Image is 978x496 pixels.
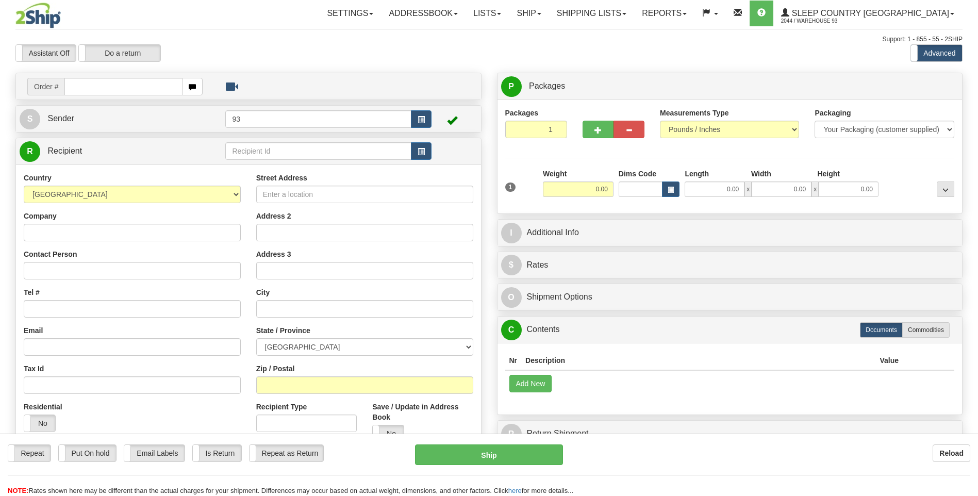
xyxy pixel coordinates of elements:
[373,425,404,442] label: No
[24,415,55,432] label: No
[193,445,241,461] label: Is Return
[225,142,411,160] input: Recipient Id
[24,363,44,374] label: Tax Id
[744,181,752,197] span: x
[509,375,552,392] button: Add New
[15,3,61,28] img: logo2044.jpg
[256,402,307,412] label: Recipient Type
[319,1,381,26] a: Settings
[773,1,962,26] a: Sleep Country [GEOGRAPHIC_DATA] 2044 / Warehouse 93
[634,1,694,26] a: Reports
[16,45,76,61] label: Assistant Off
[24,211,57,221] label: Company
[685,169,709,179] label: Length
[47,114,74,123] span: Sender
[509,1,549,26] a: Ship
[501,222,959,243] a: IAdditional Info
[875,351,903,370] th: Value
[508,487,522,494] a: here
[660,108,729,118] label: Measurements Type
[529,81,565,90] span: Packages
[902,322,950,338] label: Commodities
[817,169,840,179] label: Height
[20,108,225,129] a: S Sender
[27,78,64,95] span: Order #
[505,351,522,370] th: Nr
[381,1,466,26] a: Addressbook
[811,181,819,197] span: x
[415,444,562,465] button: Ship
[256,249,291,259] label: Address 3
[501,287,959,308] a: OShipment Options
[937,181,954,197] div: ...
[933,444,970,462] button: Reload
[501,255,959,276] a: $Rates
[911,45,962,61] label: Advanced
[954,195,977,301] iframe: chat widget
[256,363,295,374] label: Zip / Postal
[24,402,62,412] label: Residential
[372,402,473,422] label: Save / Update in Address Book
[24,249,77,259] label: Contact Person
[501,424,522,444] span: R
[543,169,567,179] label: Weight
[47,146,82,155] span: Recipient
[505,183,516,192] span: 1
[256,325,310,336] label: State / Province
[521,351,875,370] th: Description
[781,16,858,26] span: 2044 / Warehouse 93
[256,186,473,203] input: Enter a location
[860,322,903,338] label: Documents
[751,169,771,179] label: Width
[59,445,116,461] label: Put On hold
[24,173,52,183] label: Country
[501,319,959,340] a: CContents
[15,35,963,44] div: Support: 1 - 855 - 55 - 2SHIP
[505,108,539,118] label: Packages
[501,287,522,308] span: O
[256,173,307,183] label: Street Address
[24,325,43,336] label: Email
[466,1,509,26] a: Lists
[501,76,522,97] span: P
[501,255,522,275] span: $
[225,110,411,128] input: Sender Id
[939,449,964,457] b: Reload
[256,287,270,297] label: City
[20,141,203,162] a: R Recipient
[501,320,522,340] span: C
[24,287,40,297] label: Tel #
[124,445,185,461] label: Email Labels
[8,445,51,461] label: Repeat
[501,223,522,243] span: I
[619,169,656,179] label: Dims Code
[815,108,851,118] label: Packaging
[8,487,28,494] span: NOTE:
[501,423,959,444] a: RReturn Shipment
[789,9,949,18] span: Sleep Country [GEOGRAPHIC_DATA]
[501,76,959,97] a: P Packages
[20,141,40,162] span: R
[79,45,160,61] label: Do a return
[549,1,634,26] a: Shipping lists
[256,211,291,221] label: Address 2
[250,445,323,461] label: Repeat as Return
[20,109,40,129] span: S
